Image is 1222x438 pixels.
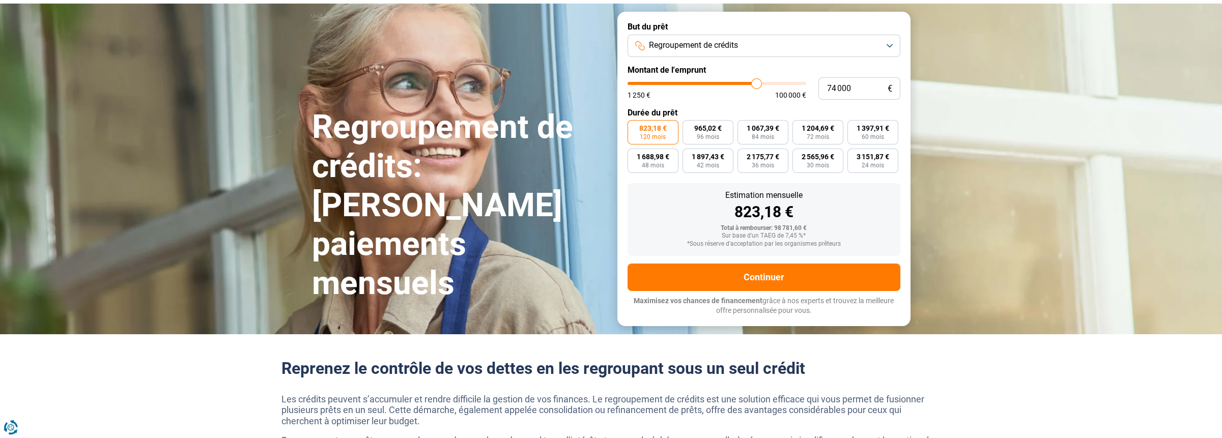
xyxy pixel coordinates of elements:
[636,205,892,220] div: 823,18 €
[807,134,829,140] span: 72 mois
[857,153,889,160] span: 3 151,87 €
[642,162,664,168] span: 48 mois
[747,153,779,160] span: 2 175,77 €
[747,125,779,132] span: 1 067,39 €
[862,134,884,140] span: 60 mois
[628,108,900,118] label: Durée du prêt
[636,241,892,248] div: *Sous réserve d'acceptation par les organismes prêteurs
[640,134,666,140] span: 120 mois
[281,359,941,378] h2: Reprenez le contrôle de vos dettes en les regroupant sous un seul crédit
[862,162,884,168] span: 24 mois
[697,162,719,168] span: 42 mois
[752,162,774,168] span: 36 mois
[694,125,722,132] span: 965,02 €
[628,296,900,316] p: grâce à nos experts et trouvez la meilleure offre personnalisée pour vous.
[281,394,941,427] p: Les crédits peuvent s’accumuler et rendre difficile la gestion de vos finances. Le regroupement d...
[628,92,650,99] span: 1 250 €
[628,65,900,75] label: Montant de l'emprunt
[636,225,892,232] div: Total à rembourser: 98 781,60 €
[752,134,774,140] span: 84 mois
[637,153,669,160] span: 1 688,98 €
[697,134,719,140] span: 96 mois
[888,84,892,93] span: €
[628,22,900,32] label: But du prêt
[802,153,834,160] span: 2 565,96 €
[636,232,892,240] div: Sur base d'un TAEG de 7,45 %*
[857,125,889,132] span: 1 397,91 €
[639,125,667,132] span: 823,18 €
[775,92,806,99] span: 100 000 €
[807,162,829,168] span: 30 mois
[634,297,762,305] span: Maximisez vos chances de financement
[312,108,605,303] h1: Regroupement de crédits: [PERSON_NAME] paiements mensuels
[636,191,892,199] div: Estimation mensuelle
[649,40,738,51] span: Regroupement de crédits
[628,264,900,291] button: Continuer
[628,35,900,57] button: Regroupement de crédits
[802,125,834,132] span: 1 204,69 €
[692,153,724,160] span: 1 897,43 €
